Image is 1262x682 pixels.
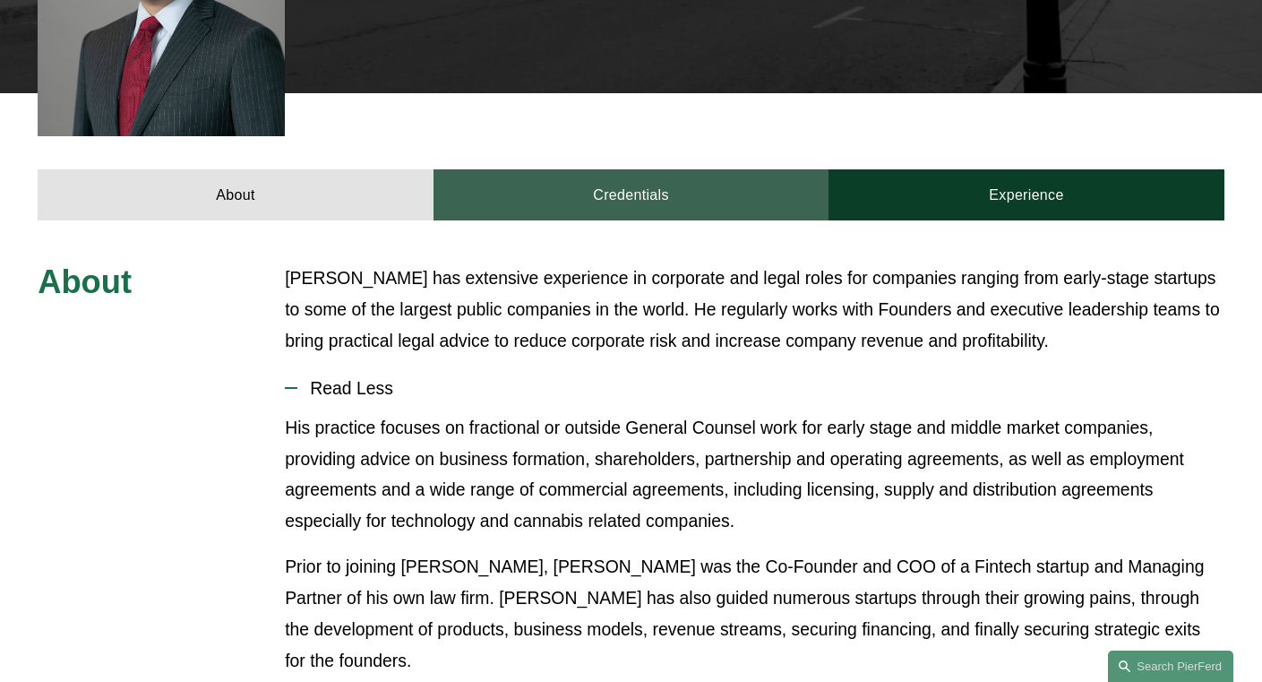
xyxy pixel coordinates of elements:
[285,365,1224,412] button: Read Less
[285,412,1224,538] p: His practice focuses on fractional or outside General Counsel work for early stage and middle mar...
[1108,651,1233,682] a: Search this site
[285,551,1224,677] p: Prior to joining [PERSON_NAME], [PERSON_NAME] was the Co-Founder and COO of a Fintech startup and...
[434,169,828,220] a: Credentials
[38,169,433,220] a: About
[828,169,1224,220] a: Experience
[297,378,1224,399] span: Read Less
[285,263,1224,357] p: [PERSON_NAME] has extensive experience in corporate and legal roles for companies ranging from ea...
[38,263,132,300] span: About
